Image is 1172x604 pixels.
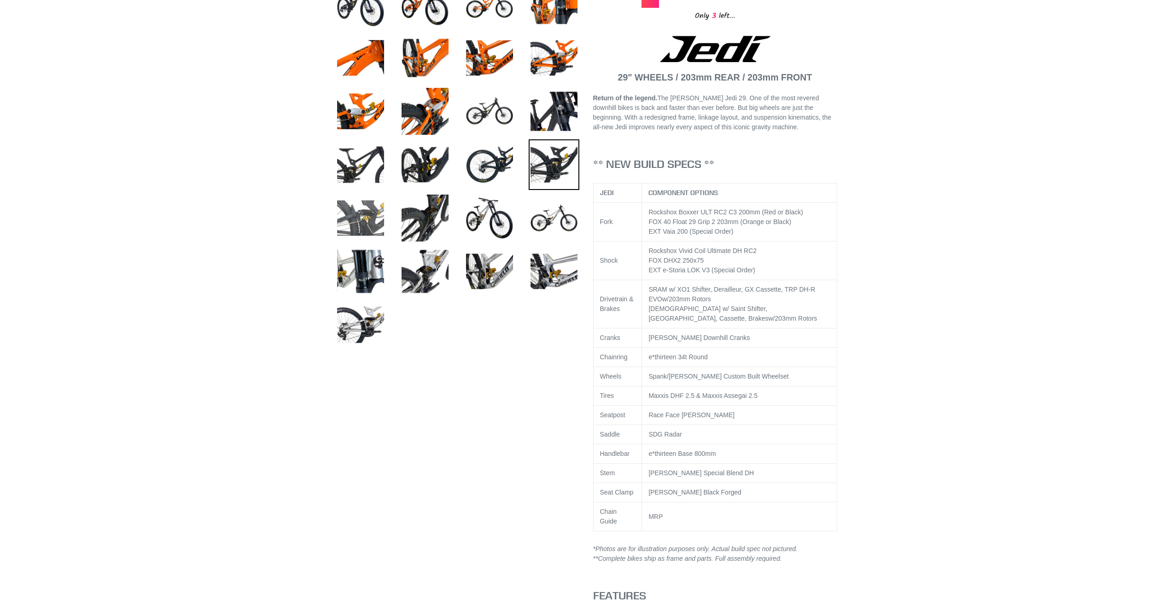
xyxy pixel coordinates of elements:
[400,246,450,297] img: Load image into Gallery viewer, JEDI 29 - Complete Bike
[648,266,755,274] span: EXT e-Storia LOK V3 (Special Order)
[641,8,789,22] div: Only left...
[400,193,450,243] img: Load image into Gallery viewer, JEDI 29 - Complete Bike
[593,367,642,386] td: Wheels
[642,444,837,464] td: e*thirteen Base 800mm
[593,328,642,348] td: Cranks
[400,86,450,137] img: Load image into Gallery viewer, JEDI 29 - Complete Bike
[464,246,515,297] img: Load image into Gallery viewer, JEDI 29 - Complete Bike
[642,184,837,203] th: COMPONENT OPTIONS
[648,218,791,225] span: FOX 40 Float 29 Grip 2 203mm (Orange or Black)
[593,157,837,171] h3: ** NEW BUILD SPECS **
[642,328,837,348] td: [PERSON_NAME] Downhill Cranks
[335,299,386,350] img: Load image into Gallery viewer, JEDI 29 - Complete Bike
[642,464,837,483] td: [PERSON_NAME] Special Blend DH
[642,483,837,502] td: [PERSON_NAME] Black Forged
[529,86,579,137] img: Load image into Gallery viewer, JEDI 29 - Complete Bike
[529,193,579,243] img: Load image into Gallery viewer, JEDI 29 - Complete Bike
[593,589,837,602] h3: FEATURES
[464,139,515,190] img: Load image into Gallery viewer, JEDI 29 - Complete Bike
[464,193,515,243] img: Load image into Gallery viewer, JEDI 29 - Complete Bike
[593,483,642,502] td: Seat Clamp
[593,184,642,203] th: JEDI
[709,10,719,22] span: 3
[648,247,757,254] span: Rockshox Vivid Coil Ultimate DH RC2
[593,502,642,531] td: Chain Guide
[593,444,642,464] td: Handlebar
[648,304,830,323] div: [DEMOGRAPHIC_DATA] w/ Saint Shifter, [GEOGRAPHIC_DATA], Cassette, Brakes w/203mm Rotors
[593,94,658,102] strong: Return of the legend.
[642,406,837,425] td: Race Face [PERSON_NAME]
[335,246,386,297] img: Load image into Gallery viewer, JEDI 29 - Complete Bike
[593,545,798,552] em: *Photos are for illustration purposes only. Actual build spec not pictured.
[593,555,782,562] em: **Complete bikes ship as frame and parts. Full assembly required.
[648,373,788,380] span: Spank/[PERSON_NAME] Custom Built Wheelset
[593,348,642,367] td: Chainring
[529,139,579,190] img: Load image into Gallery viewer, JEDI 29 - Complete Bike
[593,425,642,444] td: Saddle
[335,33,386,83] img: Load image into Gallery viewer, JEDI 29 - Complete Bike
[642,502,837,531] td: MRP
[400,139,450,190] img: Load image into Gallery viewer, JEDI 29 - Complete Bike
[642,425,837,444] td: SDG Radar
[642,386,837,406] td: Maxxis DHF 2.5 & Maxxis Assegai 2.5
[648,208,803,216] span: Rockshox Boxxer ULT RC2 C3 200mm (Red or Black)
[648,286,815,303] span: TRP DH-R EVO
[648,285,830,304] div: SRAM w/ XO1 Shifter, Derailleur, GX Cassette, w/203mm Rotors
[529,246,579,297] img: Load image into Gallery viewer, JEDI 29 - Complete Bike
[593,386,642,406] td: Tires
[593,242,642,280] td: Shock
[529,33,579,83] img: Load image into Gallery viewer, JEDI 29 - Complete Bike
[593,464,642,483] td: Stem
[335,193,386,243] img: Load image into Gallery viewer, JEDI 29 - Complete Bike
[593,406,642,425] td: Seatpost
[660,36,770,62] img: Jedi Logo
[642,348,837,367] td: e*thirteen 34t Round
[464,33,515,83] img: Load image into Gallery viewer, JEDI 29 - Complete Bike
[593,203,642,242] td: Fork
[464,86,515,137] img: Load image into Gallery viewer, JEDI 29 - Complete Bike
[648,228,733,235] span: EXT Vaia 200 (Special Order)
[648,257,704,264] span: FOX DHX2 250x75
[335,86,386,137] img: Load image into Gallery viewer, JEDI 29 - Complete Bike
[335,139,386,190] img: Load image into Gallery viewer, JEDI 29 - Complete Bike
[618,72,812,82] strong: 29" WHEELS / 203mm REAR / 203mm FRONT
[593,280,642,328] td: Drivetrain & Brakes
[593,93,837,132] p: The [PERSON_NAME] Jedi 29. One of the most revered downhill bikes is back and faster than ever be...
[400,33,450,83] img: Load image into Gallery viewer, JEDI 29 - Complete Bike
